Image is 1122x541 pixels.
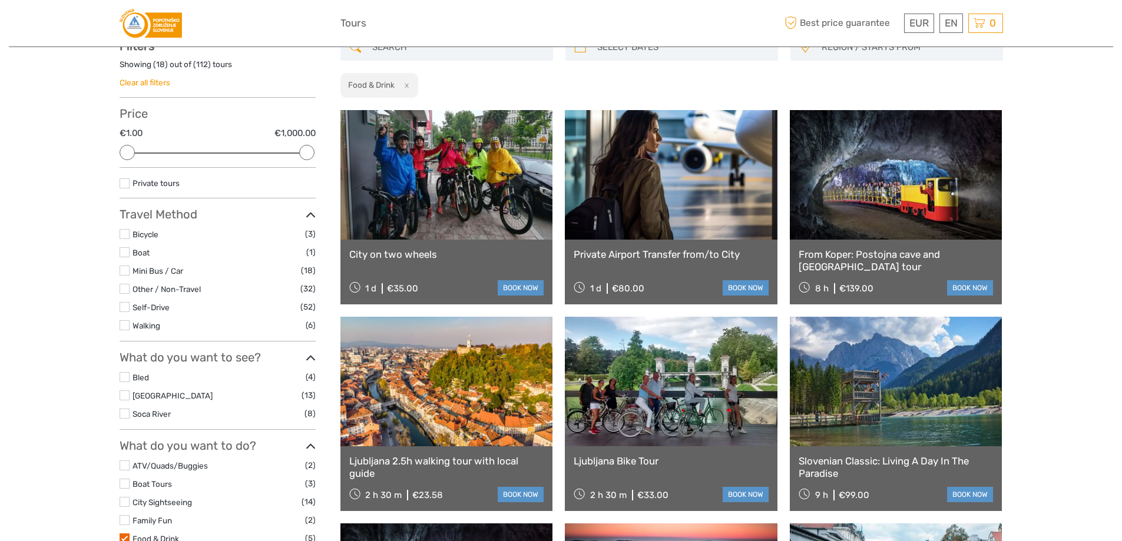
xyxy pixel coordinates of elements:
[274,127,316,140] label: €1,000.00
[301,264,316,277] span: (18)
[120,78,170,87] a: Clear all filters
[306,370,316,384] span: (4)
[305,227,316,241] span: (3)
[349,455,544,479] a: Ljubljana 2.5h walking tour with local guide
[590,490,627,500] span: 2 h 30 m
[387,283,418,294] div: €35.00
[947,487,993,502] a: book now
[120,39,154,53] strong: Filters
[816,38,997,57] button: REGION / STARTS FROM
[133,497,192,507] a: City Sightseeing
[815,490,828,500] span: 9 h
[16,21,133,30] p: We're away right now. Please check back later!
[302,495,316,509] span: (14)
[305,459,316,472] span: (2)
[133,391,213,400] a: [GEOGRAPHIC_DATA]
[305,477,316,490] span: (3)
[306,245,316,259] span: (1)
[120,107,316,121] h3: Price
[612,283,644,294] div: €80.00
[340,15,366,32] a: Tours
[300,282,316,296] span: (32)
[799,248,994,273] a: From Koper: Postojna cave and [GEOGRAPHIC_DATA] tour
[120,127,143,140] label: €1.00
[133,303,170,312] a: Self-Drive
[590,283,601,294] span: 1 d
[133,284,201,294] a: Other / Non-Travel
[133,248,150,257] a: Boat
[133,321,160,330] a: Walking
[305,513,316,527] span: (2)
[593,37,772,58] input: SELECT DATES
[348,80,395,89] h2: Food & Drink
[498,280,544,296] a: book now
[723,487,769,502] a: book now
[365,490,402,500] span: 2 h 30 m
[133,178,180,188] a: Private tours
[799,455,994,479] a: Slovenian Classic: Living A Day In The Paradise
[498,487,544,502] a: book now
[637,490,668,500] div: €33.00
[947,280,993,296] a: book now
[120,207,316,221] h3: Travel Method
[133,230,158,239] a: Bicycle
[909,17,929,29] span: EUR
[368,37,547,58] input: SEARCH
[133,266,183,276] a: Mini Bus / Car
[939,14,963,33] div: EN
[365,283,376,294] span: 1 d
[988,17,998,29] span: 0
[305,407,316,420] span: (8)
[723,280,769,296] a: book now
[156,59,165,70] label: 18
[302,389,316,402] span: (13)
[120,350,316,364] h3: What do you want to see?
[839,490,869,500] div: €99.00
[120,9,182,38] img: 3578-f4a422c8-1689-4c88-baa8-f61a8a59b7e6_logo_small.png
[133,373,149,382] a: Bled
[133,516,172,525] a: Family Fun
[133,409,171,419] a: Soca River
[574,248,769,260] a: Private Airport Transfer from/to City
[300,300,316,314] span: (52)
[133,461,208,470] a: ATV/Quads/Buggies
[120,59,316,77] div: Showing ( ) out of ( ) tours
[815,283,829,294] span: 8 h
[135,18,150,32] button: Open LiveChat chat widget
[396,79,412,91] button: x
[120,439,316,453] h3: What do you want to do?
[349,248,544,260] a: City on two wheels
[306,318,316,332] span: (6)
[839,283,873,294] div: €139.00
[133,479,172,489] a: Boat Tours
[196,59,208,70] label: 112
[782,14,901,33] span: Best price guarantee
[412,490,443,500] div: €23.58
[574,455,769,467] a: Ljubljana Bike Tour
